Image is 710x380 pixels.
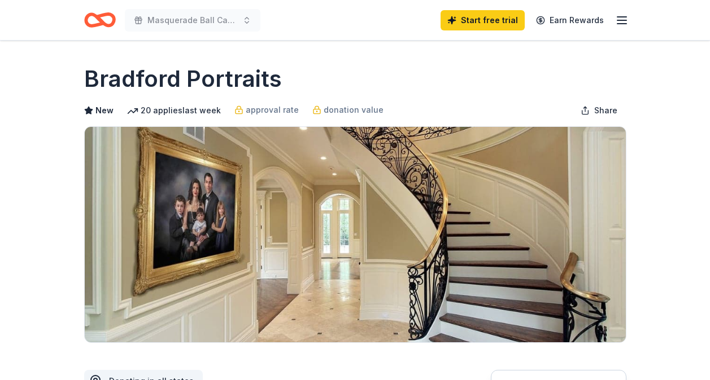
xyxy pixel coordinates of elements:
[85,127,626,342] img: Image for Bradford Portraits
[529,10,611,30] a: Earn Rewards
[246,103,299,117] span: approval rate
[324,103,384,117] span: donation value
[84,7,116,33] a: Home
[125,9,260,32] button: Masquerade Ball Casino Night
[95,104,114,117] span: New
[127,104,221,117] div: 20 applies last week
[147,14,238,27] span: Masquerade Ball Casino Night
[312,103,384,117] a: donation value
[594,104,617,117] span: Share
[441,10,525,30] a: Start free trial
[234,103,299,117] a: approval rate
[572,99,626,122] button: Share
[84,63,282,95] h1: Bradford Portraits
